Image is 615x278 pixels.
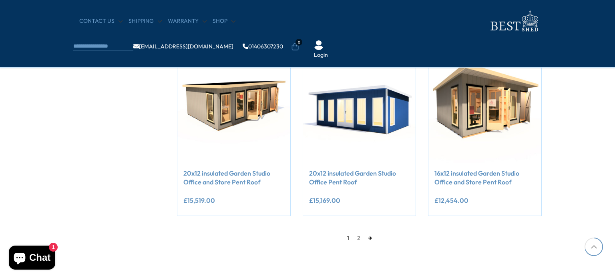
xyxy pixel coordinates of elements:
a: 16x12 insulated Garden Studio Office and Store Pent Roof [434,169,535,187]
a: 20x12 insulated Garden Studio Office Pent Roof [309,169,410,187]
a: 01406307230 [243,44,283,49]
span: 1 [343,232,353,244]
a: → [364,232,376,244]
span: 0 [295,39,302,46]
img: User Icon [314,40,324,50]
ins: £12,454.00 [434,197,468,204]
img: logo [486,8,542,34]
ins: £15,169.00 [309,197,340,204]
a: [EMAIL_ADDRESS][DOMAIN_NAME] [133,44,233,49]
img: 16x12 insulated Garden Studio Office and Store Pent Roof - Best Shed [428,50,541,163]
a: 0 [291,43,299,51]
img: 20x12 insulated Garden Studio Office and Store Pent Roof - Best Shed [177,50,290,163]
img: 20x12 insulated Garden Studio Office Pent Roof - Best Shed [303,50,416,163]
a: CONTACT US [79,17,123,25]
a: 2 [353,232,364,244]
a: Login [314,51,328,59]
ins: £15,519.00 [183,197,215,204]
a: Shipping [129,17,162,25]
a: Shop [213,17,235,25]
a: 20x12 insulated Garden Studio Office and Store Pent Roof [183,169,284,187]
inbox-online-store-chat: Shopify online store chat [6,246,58,272]
a: Warranty [168,17,207,25]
